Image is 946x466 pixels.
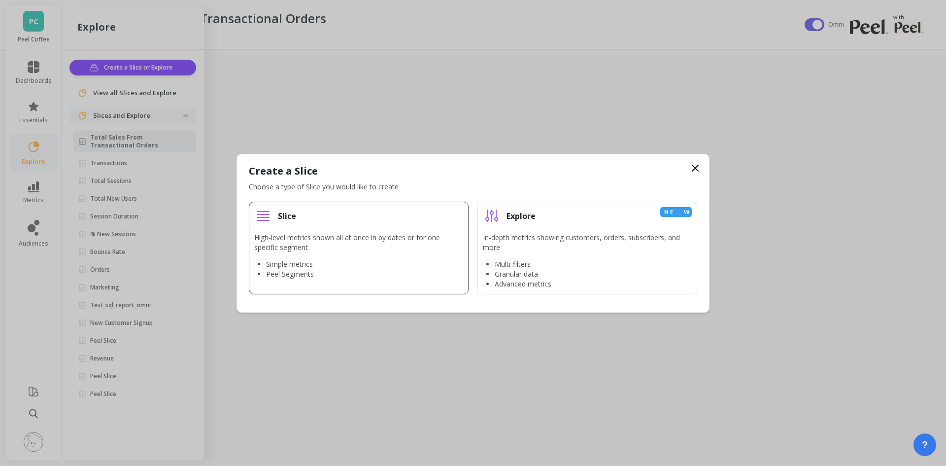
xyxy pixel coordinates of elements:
[483,207,501,225] img: new explore slice
[483,233,692,252] p: In-depth metrics showing customers, orders, subscribers, and more
[913,433,936,456] button: ?
[266,269,463,279] li: Peel Segments
[249,164,697,178] h2: Create a Slice
[254,207,272,225] img: new regular slice
[266,259,463,269] li: Simple metrics
[495,269,692,279] li: Granular data
[495,279,692,289] li: Advanced metrics
[249,182,697,192] p: Choose a type of Slice you would like to create
[660,207,692,217] div: New
[922,438,928,452] span: ?
[495,259,692,269] li: Multi-filters
[278,211,296,221] h3: Slice
[507,211,536,221] h3: Explore
[254,233,463,252] p: High-level metrics shown all at once in by dates or for one specific segment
